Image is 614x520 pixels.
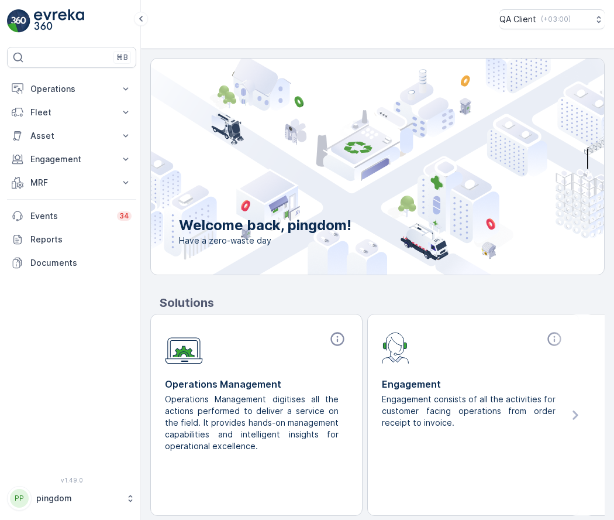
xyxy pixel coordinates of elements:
[7,101,136,124] button: Fleet
[7,228,136,251] a: Reports
[7,477,136,484] span: v 1.49.0
[7,204,136,228] a: Events34
[30,234,132,245] p: Reports
[7,251,136,275] a: Documents
[7,148,136,171] button: Engagement
[10,489,29,508] div: PP
[7,9,30,33] img: logo
[165,377,348,391] p: Operations Management
[382,331,409,364] img: module-icon
[7,77,136,101] button: Operations
[30,130,113,142] p: Asset
[30,210,110,222] p: Events
[382,394,556,429] p: Engagement consists of all the activities for customer facing operations from order receipt to in...
[382,377,565,391] p: Engagement
[7,124,136,148] button: Asset
[119,211,129,221] p: 34
[98,59,604,275] img: city illustration
[116,53,128,62] p: ⌘B
[30,257,132,269] p: Documents
[179,216,351,235] p: Welcome back, pingdom!
[30,83,113,95] p: Operations
[36,492,120,504] p: pingdom
[179,235,351,247] span: Have a zero-waste day
[499,9,605,29] button: QA Client(+03:00)
[165,331,203,364] img: module-icon
[7,171,136,194] button: MRF
[541,15,571,24] p: ( +03:00 )
[30,153,113,165] p: Engagement
[34,9,84,33] img: logo_light-DOdMpM7g.png
[165,394,339,452] p: Operations Management digitises all the actions performed to deliver a service on the field. It p...
[499,13,536,25] p: QA Client
[7,486,136,511] button: PPpingdom
[30,177,113,189] p: MRF
[160,294,605,312] p: Solutions
[30,107,113,118] p: Fleet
